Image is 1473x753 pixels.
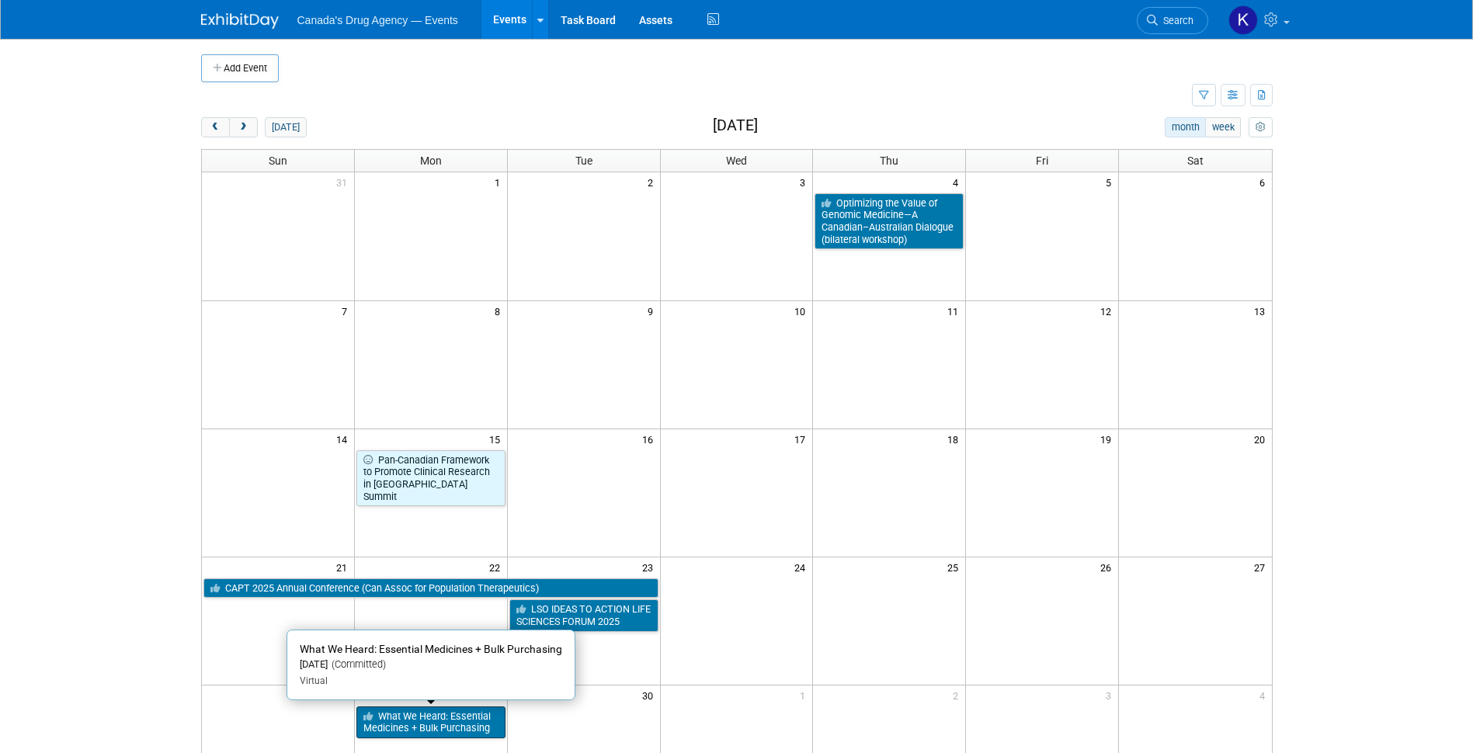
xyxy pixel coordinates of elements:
span: 8 [493,301,507,321]
button: myCustomButton [1249,117,1272,137]
span: 27 [1252,557,1272,577]
span: Virtual [300,675,328,686]
span: 2 [951,685,965,705]
img: Kristen Trevisan [1228,5,1258,35]
span: Search [1158,15,1193,26]
a: What We Heard: Essential Medicines + Bulk Purchasing [356,706,505,738]
img: ExhibitDay [201,13,279,29]
span: Fri [1036,154,1048,167]
button: week [1205,117,1241,137]
span: Tue [575,154,592,167]
span: 17 [793,429,812,449]
span: 4 [951,172,965,192]
span: 7 [340,301,354,321]
span: 30 [641,685,660,705]
span: 1 [493,172,507,192]
span: Sat [1187,154,1204,167]
span: 13 [1252,301,1272,321]
span: Canada's Drug Agency — Events [297,14,458,26]
span: 20 [1252,429,1272,449]
span: What We Heard: Essential Medicines + Bulk Purchasing [300,643,562,655]
span: Sun [269,154,287,167]
span: 6 [1258,172,1272,192]
button: next [229,117,258,137]
span: 14 [335,429,354,449]
span: 1 [798,685,812,705]
i: Personalize Calendar [1256,123,1266,133]
span: Thu [880,154,898,167]
span: 21 [335,557,354,577]
span: 5 [1104,172,1118,192]
span: 9 [646,301,660,321]
span: 19 [1099,429,1118,449]
span: Mon [420,154,442,167]
span: 3 [1104,685,1118,705]
button: prev [201,117,230,137]
a: Pan-Canadian Framework to Promote Clinical Research in [GEOGRAPHIC_DATA] Summit [356,450,505,507]
span: 2 [646,172,660,192]
span: (Committed) [328,658,386,670]
span: 25 [946,557,965,577]
button: Add Event [201,54,279,82]
span: 11 [946,301,965,321]
a: CAPT 2025 Annual Conference (Can Assoc for Population Therapeutics) [203,578,658,599]
span: 26 [1099,557,1118,577]
a: Optimizing the Value of Genomic Medicine—A Canadian–Australian Dialogue (bilateral workshop) [815,193,964,250]
span: 18 [946,429,965,449]
span: 24 [793,557,812,577]
button: [DATE] [265,117,306,137]
a: LSO IDEAS TO ACTION LIFE SCIENCES FORUM 2025 [509,599,658,631]
div: [DATE] [300,658,562,671]
span: 10 [793,301,812,321]
span: 4 [1258,685,1272,705]
span: 15 [488,429,507,449]
span: 31 [335,172,354,192]
a: Search [1137,7,1208,34]
span: 22 [488,557,507,577]
h2: [DATE] [713,117,758,134]
button: month [1165,117,1206,137]
span: 16 [641,429,660,449]
span: 23 [641,557,660,577]
span: Wed [726,154,747,167]
span: 12 [1099,301,1118,321]
span: 3 [798,172,812,192]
